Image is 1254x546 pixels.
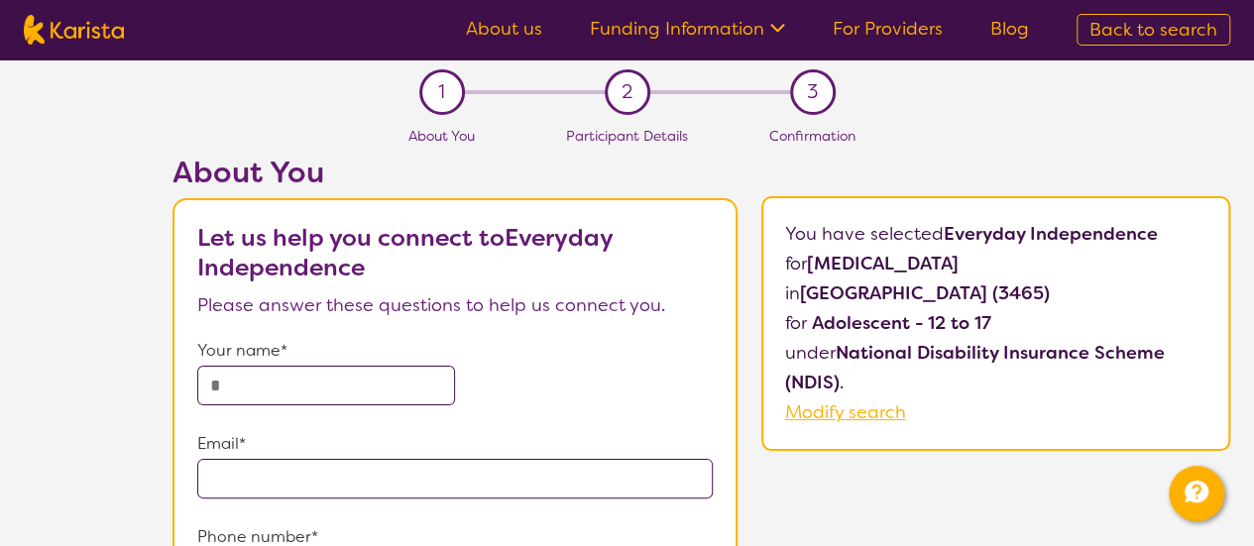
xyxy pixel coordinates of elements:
[784,278,1206,308] p: in
[784,338,1206,397] p: under .
[1169,466,1224,521] button: Channel Menu
[784,341,1164,394] b: National Disability Insurance Scheme (NDIS)
[24,15,124,45] img: Karista logo
[197,222,613,283] b: Let us help you connect to Everyday Independence
[769,127,855,145] span: Confirmation
[438,77,445,107] span: 1
[807,77,818,107] span: 3
[566,127,688,145] span: Participant Details
[197,290,714,320] p: Please answer these questions to help us connect you.
[784,308,1206,338] p: for
[784,219,1206,427] p: You have selected
[172,155,738,190] h2: About You
[811,311,990,335] b: Adolescent - 12 to 17
[799,281,1049,305] b: [GEOGRAPHIC_DATA] (3465)
[622,77,632,107] span: 2
[990,17,1029,41] a: Blog
[466,17,542,41] a: About us
[833,17,943,41] a: For Providers
[408,127,475,145] span: About You
[784,249,1206,278] p: for
[1077,14,1230,46] a: Back to search
[197,336,714,366] p: Your name*
[784,400,905,424] a: Modify search
[806,252,958,275] b: [MEDICAL_DATA]
[1089,18,1217,42] span: Back to search
[590,17,785,41] a: Funding Information
[943,222,1157,246] b: Everyday Independence
[197,429,714,459] p: Email*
